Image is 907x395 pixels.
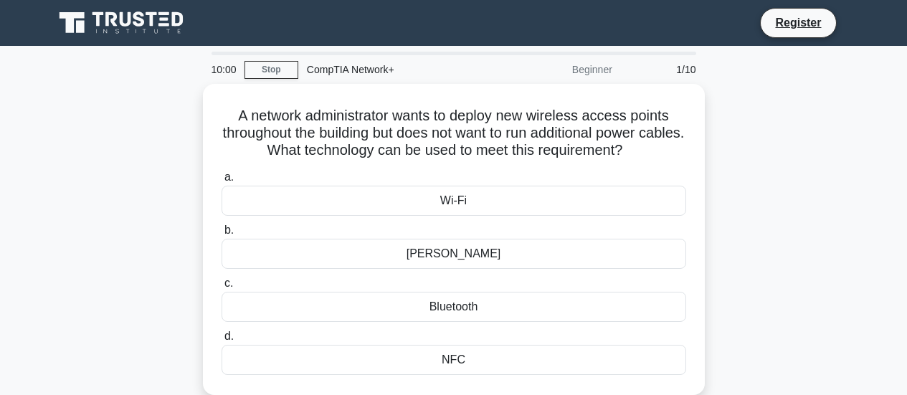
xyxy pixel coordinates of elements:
h5: A network administrator wants to deploy new wireless access points throughout the building but do... [220,107,688,160]
div: 1/10 [621,55,705,84]
a: Stop [244,61,298,79]
div: NFC [222,345,686,375]
div: CompTIA Network+ [298,55,495,84]
div: [PERSON_NAME] [222,239,686,269]
span: c. [224,277,233,289]
div: Wi-Fi [222,186,686,216]
div: Bluetooth [222,292,686,322]
span: b. [224,224,234,236]
span: d. [224,330,234,342]
span: a. [224,171,234,183]
a: Register [766,14,830,32]
div: 10:00 [203,55,244,84]
div: Beginner [495,55,621,84]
